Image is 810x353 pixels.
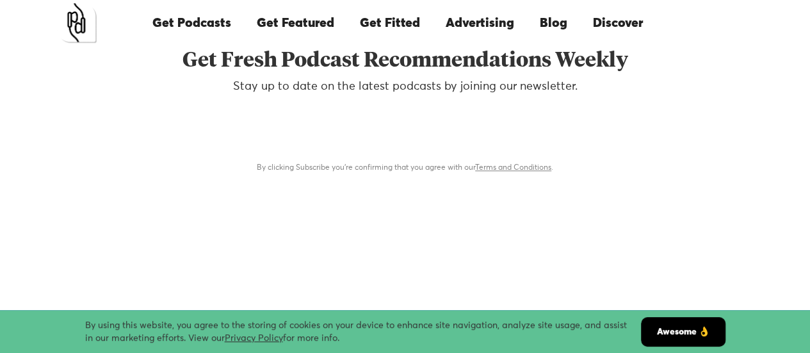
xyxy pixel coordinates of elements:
div: By clicking Subscribe you're confirming that you agree with our . [159,161,651,174]
a: Get Featured [244,1,347,45]
a: Get Fitted [347,1,433,45]
a: Get Podcasts [140,1,244,45]
a: Blog [527,1,580,45]
a: Discover [580,1,656,45]
h2: Get Fresh Podcast Recommendations Weekly [159,49,651,72]
a: Awesome 👌 [641,317,725,347]
a: Privacy Policy [225,334,283,343]
a: Advertising [433,1,527,45]
a: Terms and Conditions [475,164,551,172]
p: Stay up to date on the latest podcasts by joining our newsletter. [159,79,651,94]
form: Email Form [159,115,651,174]
a: home [57,3,97,43]
div: By using this website, you agree to the storing of cookies on your device to enhance site navigat... [85,319,641,345]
